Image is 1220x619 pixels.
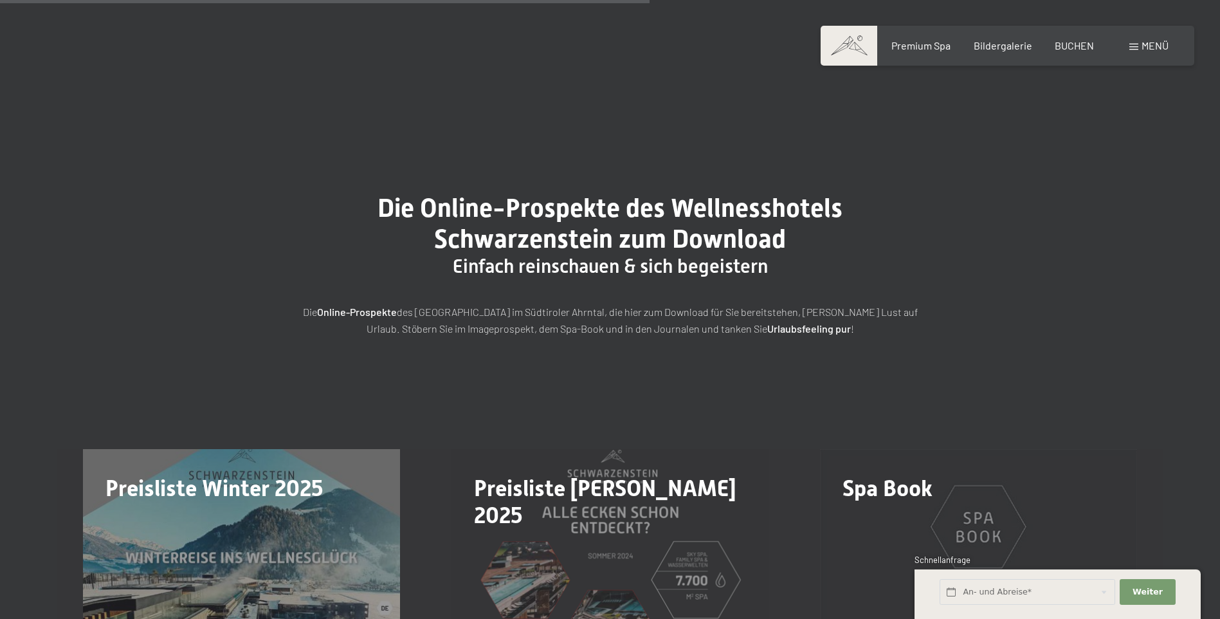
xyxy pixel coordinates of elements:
p: Die des [GEOGRAPHIC_DATA] im Südtiroler Ahrntal, die hier zum Download für Sie bereitstehen, [PER... [289,304,932,337]
a: Premium Spa [891,39,951,51]
span: Preisliste Winter 2025 [105,476,323,501]
strong: Urlaubsfeeling pur [767,322,851,335]
a: BUCHEN [1055,39,1094,51]
span: Die Online-Prospekte des Wellnesshotels Schwarzenstein zum Download [378,193,842,254]
a: Bildergalerie [974,39,1032,51]
span: Spa Book [842,476,933,501]
span: Preisliste [PERSON_NAME] 2025 [474,476,736,528]
strong: Online-Prospekte [317,306,397,318]
span: Menü [1142,39,1169,51]
span: Schnellanfrage [915,555,970,565]
button: Weiter [1120,579,1175,605]
span: Weiter [1133,586,1163,598]
span: Einfach reinschauen & sich begeistern [453,255,768,277]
